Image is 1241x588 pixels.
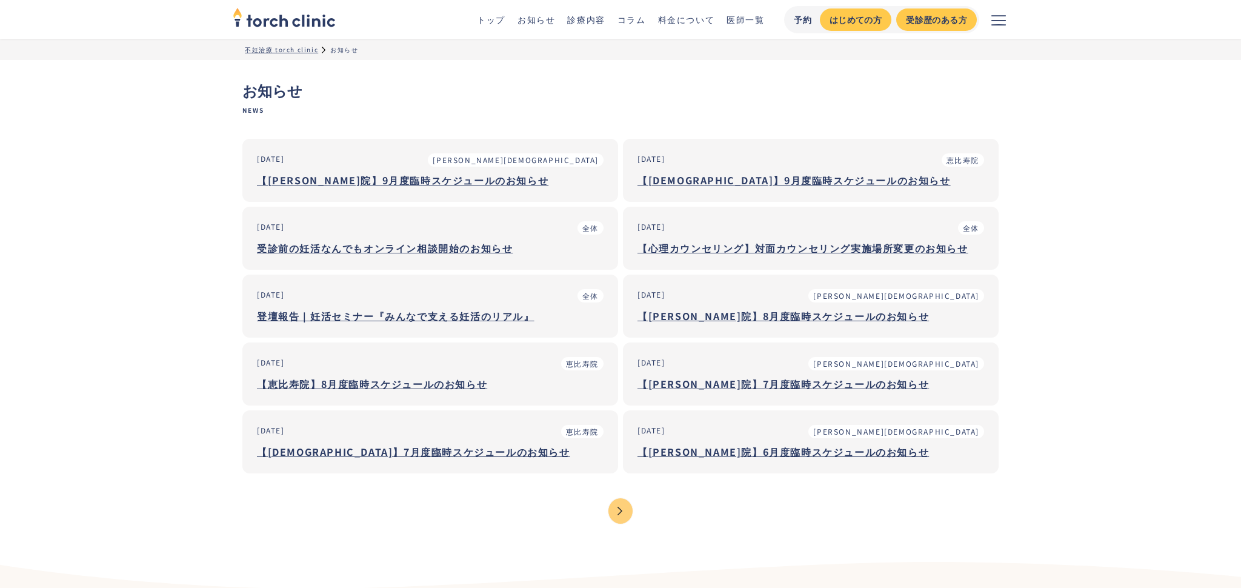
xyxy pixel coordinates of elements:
div: [PERSON_NAME][DEMOGRAPHIC_DATA] [813,290,979,301]
div: 【[DEMOGRAPHIC_DATA]】9月度臨時スケジュールのお知らせ [637,173,984,187]
div: 受診歴のある方 [906,13,967,26]
a: お知らせ [517,13,555,25]
div: 【[PERSON_NAME]院】7月度臨時スケジュールのお知らせ [637,376,984,391]
a: 診療内容 [567,13,605,25]
a: はじめての方 [820,8,891,31]
div: 【心理カウンセリング】対面カウンセリング実施場所変更のお知らせ [637,241,984,255]
a: [DATE][PERSON_NAME][DEMOGRAPHIC_DATA]【[PERSON_NAME]院】6月度臨時スケジュールのお知らせ [623,410,999,473]
div: 【[PERSON_NAME]院】6月度臨時スケジュールのお知らせ [637,444,984,459]
a: [DATE]恵比寿院【恵比寿院】8月度臨時スケジュールのお知らせ [242,342,618,406]
a: [DATE]恵比寿院【[DEMOGRAPHIC_DATA]】7月度臨時スケジュールのお知らせ [242,410,618,473]
div: [DATE] [257,221,285,232]
a: [DATE]全体【心理カウンセリング】対面カウンセリング実施場所変更のお知らせ [623,207,999,270]
a: [DATE][PERSON_NAME][DEMOGRAPHIC_DATA]【[PERSON_NAME]院】7月度臨時スケジュールのお知らせ [623,342,999,406]
a: 不妊治療 torch clinic [245,45,318,54]
div: 全体 [582,290,599,301]
div: [DATE] [257,289,285,300]
div: 恵比寿院 [566,426,599,437]
div: 全体 [582,222,599,233]
div: [DATE] [637,153,665,164]
div: 【[PERSON_NAME]院】8月度臨時スケジュールのお知らせ [637,309,984,323]
img: torch clinic [233,4,336,30]
div: [DATE] [257,425,285,436]
div: 【[DEMOGRAPHIC_DATA]】7月度臨時スケジュールのお知らせ [257,444,604,459]
div: 恵比寿院 [566,358,599,369]
h1: お知らせ [242,79,999,115]
div: 恵比寿院 [947,155,979,165]
div: [DATE] [637,289,665,300]
a: コラム [617,13,646,25]
div: [PERSON_NAME][DEMOGRAPHIC_DATA] [433,155,599,165]
a: 医師一覧 [727,13,764,25]
div: [DATE] [257,357,285,368]
a: [DATE]恵比寿院【[DEMOGRAPHIC_DATA]】9月度臨時スケジュールのお知らせ [623,139,999,202]
div: [DATE] [637,221,665,232]
span: News [242,106,999,115]
div: 全体 [963,222,979,233]
a: 料金について [658,13,715,25]
div: [DATE] [257,153,285,164]
div: 【恵比寿院】8月度臨時スケジュールのお知らせ [257,376,604,391]
a: home [233,8,336,30]
a: Next Page [608,498,633,524]
a: [DATE]全体登壇報告｜妊活セミナー『みんなで支える妊活のリアル』 [242,275,618,338]
div: [DATE] [637,357,665,368]
div: はじめての方 [830,13,882,26]
div: List [242,488,999,534]
div: お知らせ [330,45,358,54]
div: [DATE] [637,425,665,436]
div: [PERSON_NAME][DEMOGRAPHIC_DATA] [813,358,979,369]
a: トップ [477,13,505,25]
a: [DATE]全体受診前の妊活なんでもオンライン相談開始のお知らせ [242,207,618,270]
a: [DATE][PERSON_NAME][DEMOGRAPHIC_DATA]【[PERSON_NAME]院】9月度臨時スケジュールのお知らせ [242,139,618,202]
a: 受診歴のある方 [896,8,977,31]
div: 【[PERSON_NAME]院】9月度臨時スケジュールのお知らせ [257,173,604,187]
div: [PERSON_NAME][DEMOGRAPHIC_DATA] [813,426,979,437]
a: [DATE][PERSON_NAME][DEMOGRAPHIC_DATA]【[PERSON_NAME]院】8月度臨時スケジュールのお知らせ [623,275,999,338]
div: 受診前の妊活なんでもオンライン相談開始のお知らせ [257,241,604,255]
div: 登壇報告｜妊活セミナー『みんなで支える妊活のリアル』 [257,309,604,323]
div: 予約 [794,13,813,26]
